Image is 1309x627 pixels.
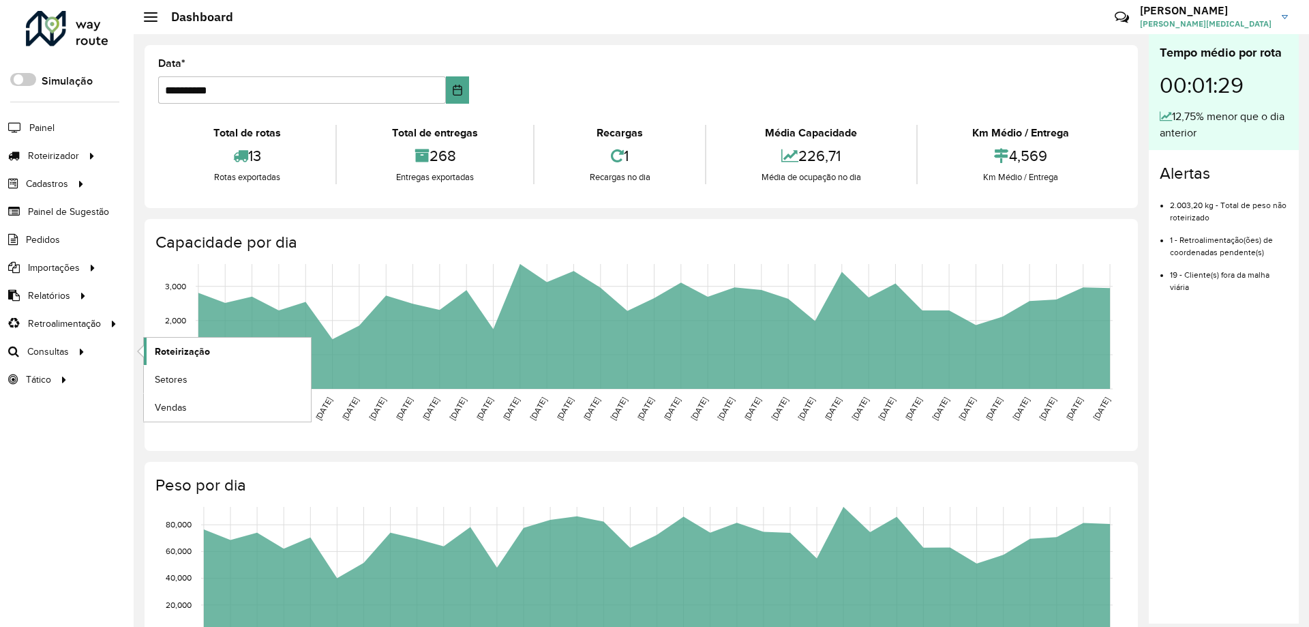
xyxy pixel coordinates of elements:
[158,55,185,72] label: Data
[144,394,311,421] a: Vendas
[367,396,387,422] text: [DATE]
[42,73,93,89] label: Simulação
[27,345,69,359] span: Consultas
[538,125,702,141] div: Recargas
[742,396,762,422] text: [DATE]
[166,600,192,609] text: 20,000
[162,171,332,184] div: Rotas exportadas
[162,125,332,141] div: Total de rotas
[157,10,233,25] h2: Dashboard
[921,125,1121,141] div: Km Médio / Entrega
[528,396,548,422] text: [DATE]
[155,373,187,387] span: Setores
[166,574,192,583] text: 40,000
[710,141,912,171] div: 226,71
[155,345,210,359] span: Roteirização
[609,396,629,422] text: [DATE]
[555,396,575,422] text: [DATE]
[850,396,870,422] text: [DATE]
[796,396,816,422] text: [DATE]
[1160,108,1288,141] div: 12,75% menor que o dia anterior
[1092,396,1111,422] text: [DATE]
[770,396,789,422] text: [DATE]
[394,396,414,422] text: [DATE]
[877,396,897,422] text: [DATE]
[165,282,186,291] text: 3,000
[1170,259,1288,293] li: 19 - Cliente(s) fora da malha viária
[26,177,68,191] span: Cadastros
[314,396,333,422] text: [DATE]
[931,396,950,422] text: [DATE]
[340,141,529,171] div: 268
[421,396,440,422] text: [DATE]
[823,396,843,422] text: [DATE]
[1170,189,1288,224] li: 2.003,20 kg - Total de peso não roteirizado
[446,76,470,104] button: Choose Date
[662,396,682,422] text: [DATE]
[1170,224,1288,259] li: 1 - Retroalimentação(ões) de coordenadas pendente(s)
[538,171,702,184] div: Recargas no dia
[921,141,1121,171] div: 4,569
[166,547,192,556] text: 60,000
[984,396,1004,422] text: [DATE]
[28,261,80,275] span: Importações
[710,125,912,141] div: Média Capacidade
[28,205,109,219] span: Painel de Sugestão
[144,366,311,393] a: Setores
[1038,396,1057,422] text: [DATE]
[166,520,192,529] text: 80,000
[29,121,55,135] span: Painel
[710,171,912,184] div: Média de ocupação no dia
[1160,164,1288,184] h4: Alertas
[155,233,1124,252] h4: Capacidade por dia
[340,171,529,184] div: Entregas exportadas
[538,141,702,171] div: 1
[28,317,101,331] span: Retroalimentação
[921,171,1121,184] div: Km Médio / Entrega
[155,476,1124,495] h4: Peso por dia
[582,396,601,422] text: [DATE]
[340,125,529,141] div: Total de entregas
[475,396,494,422] text: [DATE]
[1160,62,1288,108] div: 00:01:29
[501,396,521,422] text: [DATE]
[144,338,311,365] a: Roteirização
[165,316,186,325] text: 2,000
[26,233,60,247] span: Pedidos
[689,396,709,422] text: [DATE]
[957,396,977,422] text: [DATE]
[448,396,468,422] text: [DATE]
[635,396,655,422] text: [DATE]
[1011,396,1031,422] text: [DATE]
[26,373,51,387] span: Tático
[155,400,187,415] span: Vendas
[903,396,923,422] text: [DATE]
[340,396,360,422] text: [DATE]
[162,141,332,171] div: 13
[1107,3,1137,32] a: Contato Rápido
[28,289,70,303] span: Relatórios
[716,396,736,422] text: [DATE]
[1064,396,1084,422] text: [DATE]
[1160,44,1288,62] div: Tempo médio por rota
[28,149,79,163] span: Roteirizador
[1140,4,1272,17] h3: [PERSON_NAME]
[1140,18,1272,30] span: [PERSON_NAME][MEDICAL_DATA]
